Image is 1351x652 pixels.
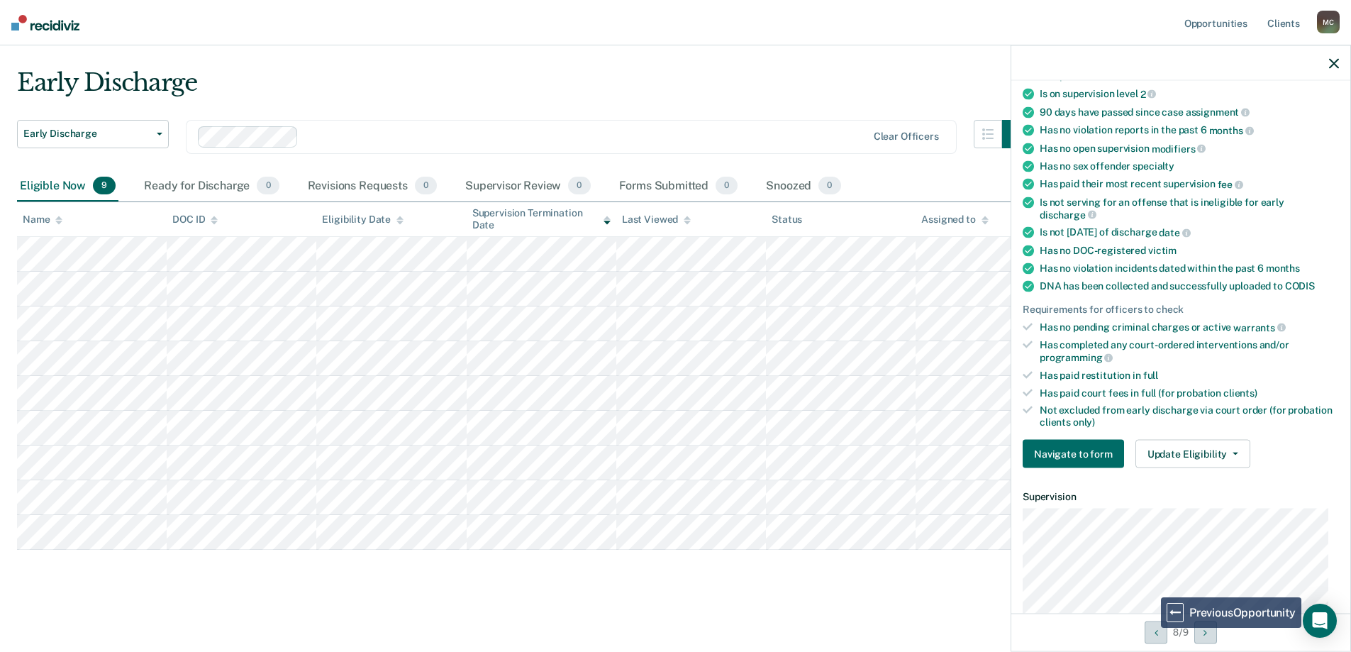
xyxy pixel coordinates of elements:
span: specialty [1133,160,1174,172]
div: Open Intercom Messenger [1303,604,1337,638]
div: 90 days have passed since case [1040,106,1339,118]
span: full [1143,369,1158,380]
div: Is on supervision level [1040,88,1339,101]
div: DOC ID [172,214,218,226]
span: 0 [257,177,279,195]
div: Name [23,214,62,226]
div: Ready for Discharge [141,171,282,202]
div: Has no violation reports in the past 6 [1040,124,1339,137]
span: only) [1073,416,1095,428]
span: assignment [1186,106,1250,118]
div: Early Discharge [17,68,1030,109]
div: Eligibility Date [322,214,404,226]
div: Has no DOC-registered [1040,245,1339,257]
div: Supervision Termination Date [472,207,611,231]
span: discharge [1040,209,1096,220]
div: Eligible Now [17,171,118,202]
div: Is not serving for an offense that is ineligible for early [1040,197,1339,221]
div: Has no open supervision [1040,142,1339,155]
span: clients) [1223,387,1257,398]
span: Early Discharge [23,128,151,140]
span: months [1209,125,1254,136]
div: Revisions Requests [305,171,440,202]
div: Assigned to [921,214,988,226]
span: 0 [716,177,738,195]
div: Clear officers [874,131,939,143]
div: Has paid court fees in full (for probation [1040,387,1339,399]
div: M C [1317,11,1340,33]
span: fee [1218,179,1243,190]
span: months [1266,263,1300,274]
dt: Supervision [1023,491,1339,503]
div: Has completed any court-ordered interventions and/or [1040,339,1339,363]
div: Snoozed [763,171,843,202]
span: date [1159,227,1190,238]
div: Is not [DATE] of discharge [1040,226,1339,239]
span: 0 [818,177,840,195]
span: victim [1148,245,1177,256]
div: Last Viewed [622,214,691,226]
div: Supervisor Review [462,171,594,202]
span: modifiers [1152,143,1206,154]
div: 8 / 9 [1011,613,1350,651]
span: CODIS [1285,280,1315,292]
a: Navigate to form link [1023,440,1130,468]
div: Has no sex offender [1040,160,1339,172]
div: Has no pending criminal charges or active [1040,321,1339,333]
div: Not excluded from early discharge via court order (for probation clients [1040,404,1339,429]
div: Has paid their most recent supervision [1040,178,1339,191]
button: Update Eligibility [1135,440,1250,468]
button: Next Opportunity [1194,621,1217,643]
div: Has no violation incidents dated within the past 6 [1040,263,1339,275]
button: Previous Opportunity [1145,621,1167,643]
button: Navigate to form [1023,440,1124,468]
span: programming [1040,352,1113,363]
span: 0 [568,177,590,195]
span: 2 [1140,88,1157,99]
span: 9 [93,177,116,195]
span: 0 [415,177,437,195]
div: Forms Submitted [616,171,741,202]
div: DNA has been collected and successfully uploaded to [1040,280,1339,292]
span: warrants [1233,321,1286,333]
div: Status [772,214,802,226]
div: Has paid restitution in [1040,369,1339,381]
div: Requirements for officers to check [1023,304,1339,316]
img: Recidiviz [11,15,79,31]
